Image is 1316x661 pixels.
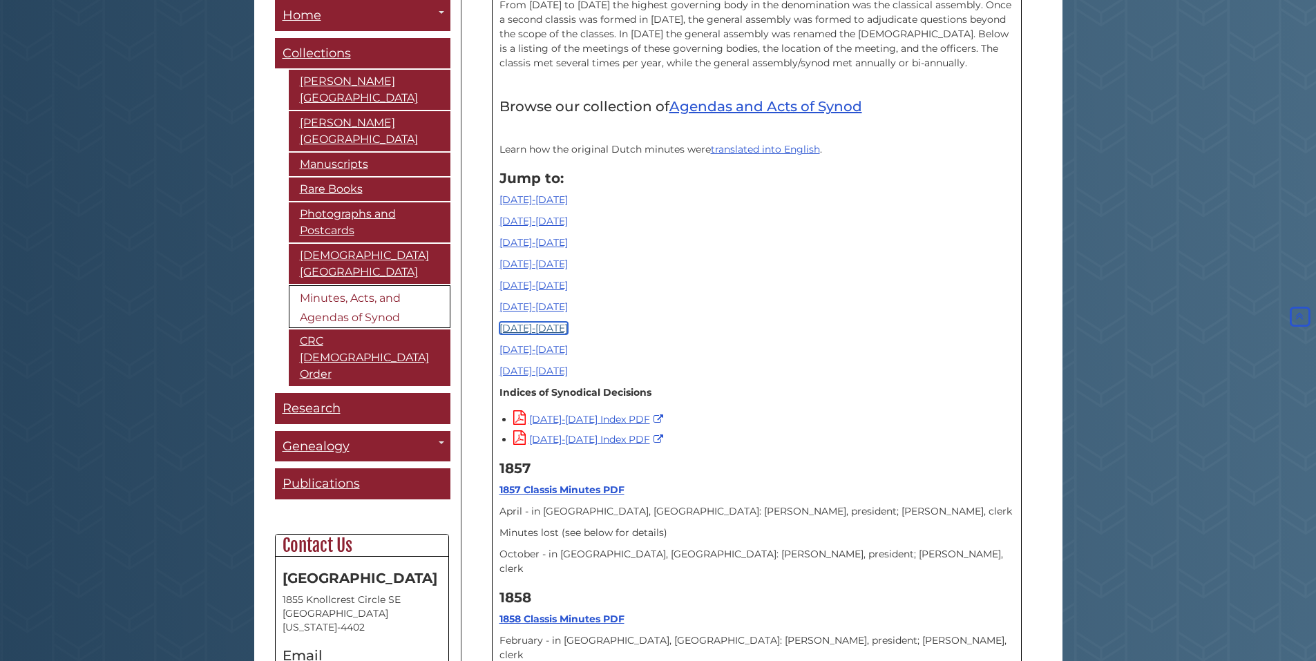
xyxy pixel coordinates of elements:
[499,142,1014,157] p: Learn how the original Dutch minutes were .
[499,258,568,270] a: [DATE]-[DATE]
[283,593,441,634] address: 1855 Knollcrest Circle SE [GEOGRAPHIC_DATA][US_STATE]-4402
[275,468,450,499] a: Publications
[275,393,450,424] a: Research
[499,322,568,334] a: [DATE]-[DATE]
[499,236,568,249] a: [DATE]-[DATE]
[513,433,667,446] a: [DATE]-[DATE] Index PDF
[499,386,651,399] strong: Indices of Synodical Decisions
[283,46,351,61] span: Collections
[499,526,1014,540] p: Minutes lost (see below for details)
[289,178,450,201] a: Rare Books
[289,285,450,328] a: Minutes, Acts, and Agendas of Synod
[499,193,568,206] a: [DATE]-[DATE]
[499,504,1014,519] p: April - in [GEOGRAPHIC_DATA], [GEOGRAPHIC_DATA]: [PERSON_NAME], president; [PERSON_NAME], clerk
[499,365,568,377] a: [DATE]-[DATE]
[499,483,624,496] a: 1857 Classis Minutes PDF
[1287,311,1313,323] a: Back to Top
[289,329,450,386] a: CRC [DEMOGRAPHIC_DATA] Order
[276,535,448,557] h2: Contact Us
[275,38,450,69] a: Collections
[289,70,450,110] a: [PERSON_NAME][GEOGRAPHIC_DATA]
[283,8,321,23] span: Home
[499,279,568,291] a: [DATE]-[DATE]
[283,476,360,491] span: Publications
[499,170,564,186] strong: Jump to:
[499,589,531,606] strong: 1858
[499,300,568,313] a: [DATE]-[DATE]
[499,613,624,625] a: 1858 Classis Minutes PDF
[499,215,568,227] a: [DATE]-[DATE]
[499,99,1014,114] h4: Browse our collection of
[283,439,350,454] span: Genealogy
[289,202,450,242] a: Photographs and Postcards
[289,111,450,151] a: [PERSON_NAME][GEOGRAPHIC_DATA]
[283,570,437,586] strong: [GEOGRAPHIC_DATA]
[289,153,450,176] a: Manuscripts
[711,143,820,155] a: translated into English
[513,413,667,425] a: [DATE]-[DATE] Index PDF
[669,98,862,115] a: Agendas and Acts of Synod
[275,431,450,462] a: Genealogy
[283,401,341,416] span: Research
[499,343,568,356] a: [DATE]-[DATE]
[289,244,450,284] a: [DEMOGRAPHIC_DATA][GEOGRAPHIC_DATA]
[499,460,531,477] b: 1857
[499,547,1014,576] p: October - in [GEOGRAPHIC_DATA], [GEOGRAPHIC_DATA]: [PERSON_NAME], president; [PERSON_NAME], clerk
